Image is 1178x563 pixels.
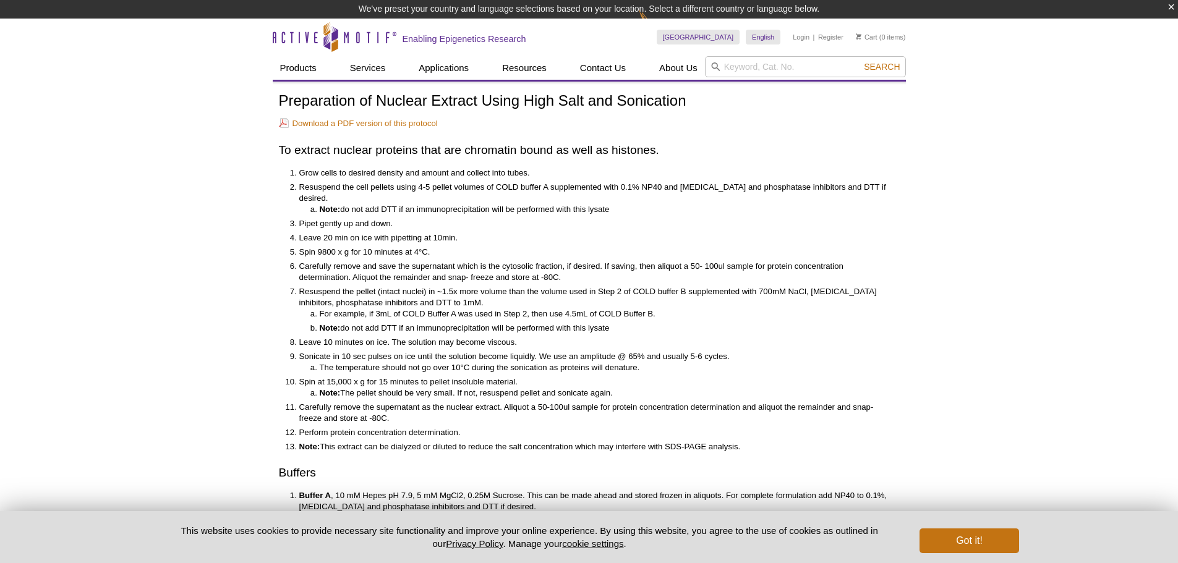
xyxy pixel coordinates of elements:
[299,182,887,215] li: Resuspend the cell pellets using 4-5 pellet volumes of COLD buffer A supplemented with 0.1% NP40 ...
[705,56,906,77] input: Keyword, Cat. No.
[160,524,900,550] p: This website uses cookies to provide necessary site functionality and improve your online experie...
[299,218,887,229] li: Pipet gently up and down.
[299,441,887,452] li: This extract can be dialyzed or diluted to reduce the salt concentration which may interfere with...
[299,247,887,258] li: Spin 9800 x g for 10 minutes at 4°C.
[920,528,1018,553] button: Got it!
[320,205,341,214] strong: Note:
[320,362,887,373] li: The temperature should not go over 10°C during the sonication as proteins will denature.
[299,402,887,424] li: Carefully remove the supernatant as the nuclear extract. Aliquot a 50-100ul sample for protein co...
[818,33,843,41] a: Register
[299,376,887,399] li: Spin at 15,000 x g for 15 minutes to pellet insoluble material.
[320,323,887,334] li: do not add DTT if an immunoprecipitation will be performed with this lysate
[343,56,393,80] a: Services
[279,142,900,158] h2: To extract nuclear proteins that are chromatin bound as well as histones.
[562,538,623,549] button: cookie settings
[652,56,705,80] a: About Us
[279,117,438,129] a: Download a PDF version of this protocol
[573,56,633,80] a: Contact Us
[411,56,476,80] a: Applications
[299,427,887,438] li: Perform protein concentration determination.
[403,33,526,44] h2: Enabling Epigenetics Research
[320,204,887,215] li: do not add DTT if an immunoprecipitation will be performed with this lysate
[446,538,503,549] a: Privacy Policy
[299,261,887,283] li: Carefully remove and save the supernatant which is the cytosolic fraction, if desired. If saving,...
[639,9,672,38] img: Change Here
[320,308,887,320] li: For example, if 3mL of COLD Buffer A was used in Step 2, then use 4.5mL of COLD Buffer B.
[273,56,324,80] a: Products
[299,286,887,334] li: Resuspend the pellet (intact nuclei) in ~1.5x more volume than the volume used in Step 2 of COLD ...
[746,30,780,44] a: English
[793,33,809,41] a: Login
[813,30,815,44] li: |
[299,351,887,373] li: Sonicate in 10 sec pulses on ice until the solution become liquidly. We use an amplitude @ 65% an...
[495,56,554,80] a: Resources
[299,442,320,451] strong: Note:
[320,388,341,397] strong: Note:
[657,30,740,44] a: [GEOGRAPHIC_DATA]
[320,323,341,332] strong: Note:
[279,93,900,111] h1: Preparation of Nuclear Extract Using High Salt and Sonication
[856,30,906,44] li: (0 items)
[279,464,900,481] h2: Buffers
[856,33,877,41] a: Cart
[864,62,900,72] span: Search
[299,337,887,348] li: Leave 10 minutes on ice. The solution may become viscous.
[860,61,903,72] button: Search
[299,490,887,512] li: , 10 mM Hepes pH 7.9, 5 mM MgCl2, 0.25M Sucrose. This can be made ahead and stored frozen in aliq...
[299,491,331,500] strong: Buffer A
[856,33,861,40] img: Your Cart
[299,167,887,179] li: Grow cells to desired density and amount and collect into tubes.
[320,387,887,399] li: The pellet should be very small. If not, resuspend pellet and sonicate again.
[299,232,887,243] li: Leave 20 min on ice with pipetting at 10min.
